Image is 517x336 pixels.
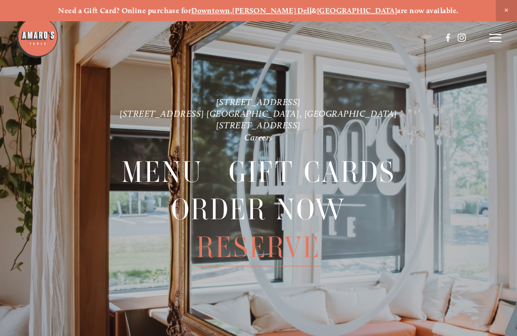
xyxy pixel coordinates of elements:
img: Amaro's Table [16,16,59,59]
a: Menu [122,154,203,190]
strong: & [312,6,317,15]
a: Gift Cards [229,154,395,190]
a: Order Now [171,191,346,228]
strong: Need a Gift Card? Online purchase for [58,6,191,15]
a: Downtown [191,6,230,15]
span: Gift Cards [229,154,395,191]
span: Reserve [196,229,321,267]
span: Menu [122,154,203,191]
a: [STREET_ADDRESS] [GEOGRAPHIC_DATA], [GEOGRAPHIC_DATA] [120,108,397,119]
strong: , [230,6,232,15]
a: [STREET_ADDRESS] [216,120,301,131]
span: Order Now [171,191,346,229]
a: [PERSON_NAME] Dell [232,6,312,15]
a: Reserve [196,229,321,266]
a: Careers [244,132,273,142]
a: [GEOGRAPHIC_DATA] [317,6,397,15]
strong: are now available. [397,6,458,15]
a: [STREET_ADDRESS] [216,97,301,107]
